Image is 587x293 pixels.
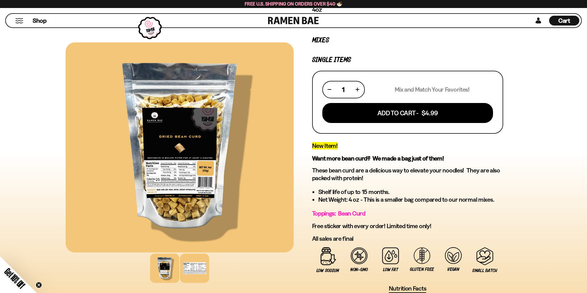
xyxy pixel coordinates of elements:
a: Cart [549,14,579,27]
span: Get 10% Off [3,266,27,290]
button: Close teaser [36,282,42,288]
button: Add To Cart - $4.99 [322,103,493,123]
p: All sales are final [312,235,503,243]
span: Shop [33,17,47,25]
span: Low Sodium [316,268,339,273]
span: Toppings: Bean Curd [312,210,365,217]
span: Cart [558,17,570,24]
button: Mobile Menu Trigger [15,18,23,23]
strong: Want more bean curd? We made a bag just of them! [312,155,444,162]
p: These bean curd are a delicious way to elevate your noodles! They are also packed with protein! [312,167,503,182]
span: New Item! [312,142,338,149]
span: Free sticker with every order! Limited time only! [312,222,431,230]
span: Low Fat [383,267,398,272]
a: Shop [33,16,47,26]
p: Mix and Match Your Favorites! [395,86,470,93]
li: Net Weight: 4 oz - This is a smaller bag compared to our normal mixes. [318,196,503,204]
span: Vegan [447,267,459,272]
li: Shelf life of up to 15 months. [318,188,503,196]
span: Free U.S. Shipping on Orders over $40 🍜 [245,1,342,7]
span: Small Batch [472,268,497,273]
p: Mixes [312,38,503,43]
button: Nutrition Facts [389,285,426,293]
span: Gluten Free [410,267,434,272]
span: 1 [342,86,344,93]
p: Single Items [312,57,503,63]
span: Non-GMO [350,267,368,272]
